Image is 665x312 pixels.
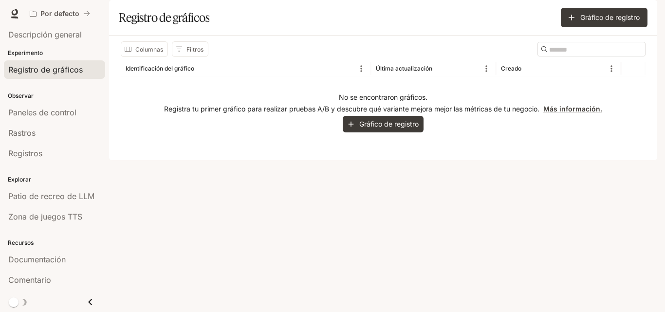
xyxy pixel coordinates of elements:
[40,9,79,18] font: Por defecto
[339,93,427,101] font: No se encontraron gráficos.
[376,65,432,72] font: Última actualización
[121,41,168,57] button: Seleccionar columnas
[25,4,94,23] button: Todos los espacios de trabajo
[561,8,647,27] button: Gráfico de registro
[119,10,209,25] font: Registro de gráficos
[186,46,203,53] font: Filtros
[604,61,619,76] button: Menú
[537,42,646,56] div: Buscar
[172,41,208,57] button: Mostrar filtros
[543,105,602,113] a: Más información.
[343,116,424,132] button: Gráfico de registro
[126,65,194,72] font: Identificación del gráfico
[433,61,448,76] button: Clasificar
[501,65,521,72] font: Creado
[479,61,494,76] button: Menú
[195,61,210,76] button: Clasificar
[522,61,537,76] button: Clasificar
[354,61,369,76] button: Menú
[580,13,640,21] font: Gráfico de registro
[164,105,539,113] font: Registra tu primer gráfico para realizar pruebas A/B y descubre qué variante mejora mejor las mét...
[135,46,163,53] font: Columnas
[359,120,419,128] font: Gráfico de registro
